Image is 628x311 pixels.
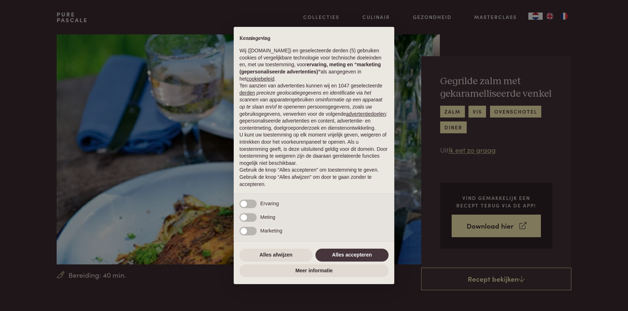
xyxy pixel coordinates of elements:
[239,90,255,97] button: derden
[346,111,386,118] button: advertentiedoelen
[239,62,381,75] strong: ervaring, meting en “marketing (gepersonaliseerde advertenties)”
[260,201,279,206] span: Ervaring
[239,167,389,188] p: Gebruik de knop “Alles accepteren” om toestemming te geven. Gebruik de knop “Alles afwijzen” om d...
[260,214,275,220] span: Meting
[239,249,313,262] button: Alles afwijzen
[239,90,371,103] em: precieze geolocatiegegevens en identificatie via het scannen van apparaten
[239,82,389,131] p: Ten aanzien van advertenties kunnen wij en 1047 geselecteerde gebruiken om en persoonsgegevens, z...
[239,131,389,167] p: U kunt uw toestemming op elk moment vrijelijk geven, weigeren of intrekken door het voorkeurenpan...
[239,35,389,42] h2: Kennisgeving
[239,47,389,82] p: Wij ([DOMAIN_NAME]) en geselecteerde derden (5) gebruiken cookies of vergelijkbare technologie vo...
[246,76,274,82] a: cookiebeleid
[239,264,389,277] button: Meer informatie
[239,97,382,110] em: informatie op een apparaat op te slaan en/of te openen
[260,228,282,234] span: Marketing
[315,249,389,262] button: Alles accepteren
